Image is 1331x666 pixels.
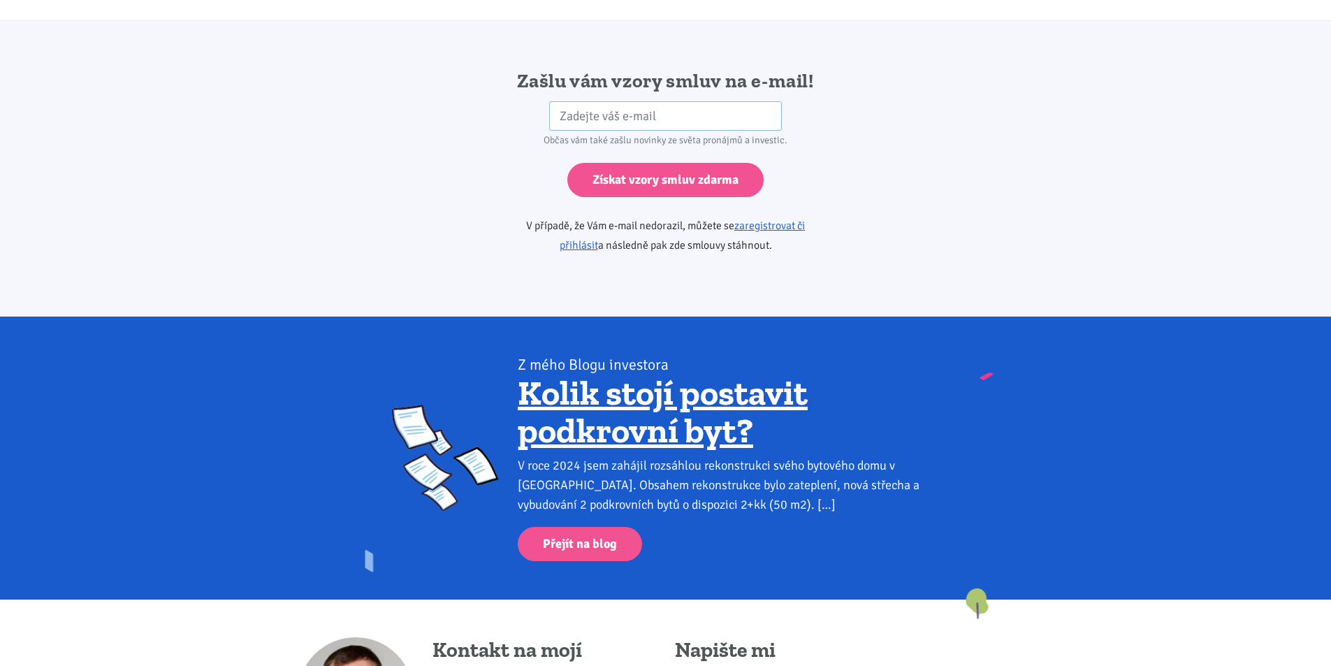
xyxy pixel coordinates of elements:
div: Z mého Blogu investora [518,355,939,375]
input: Získat vzory smluv zdarma [567,163,764,197]
div: V roce 2024 jsem zahájil rozsáhlou rekonstrukci svého bytového domu v [GEOGRAPHIC_DATA]. Obsahem ... [518,456,939,514]
input: Zadejte váš e-mail [549,101,782,131]
p: V případě, že Vám e-mail nedorazil, můžete se a následně pak zde smlouvy stáhnout. [486,216,845,255]
a: Kolik stojí postavit podkrovní byt? [518,372,808,451]
h2: Zašlu vám vzory smluv na e-mail! [486,68,845,94]
h4: Napište mi [675,637,970,664]
a: Přejít na blog [518,527,642,561]
div: Občas vám také zašlu novinky ze světa pronájmů a investic. [486,131,845,150]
